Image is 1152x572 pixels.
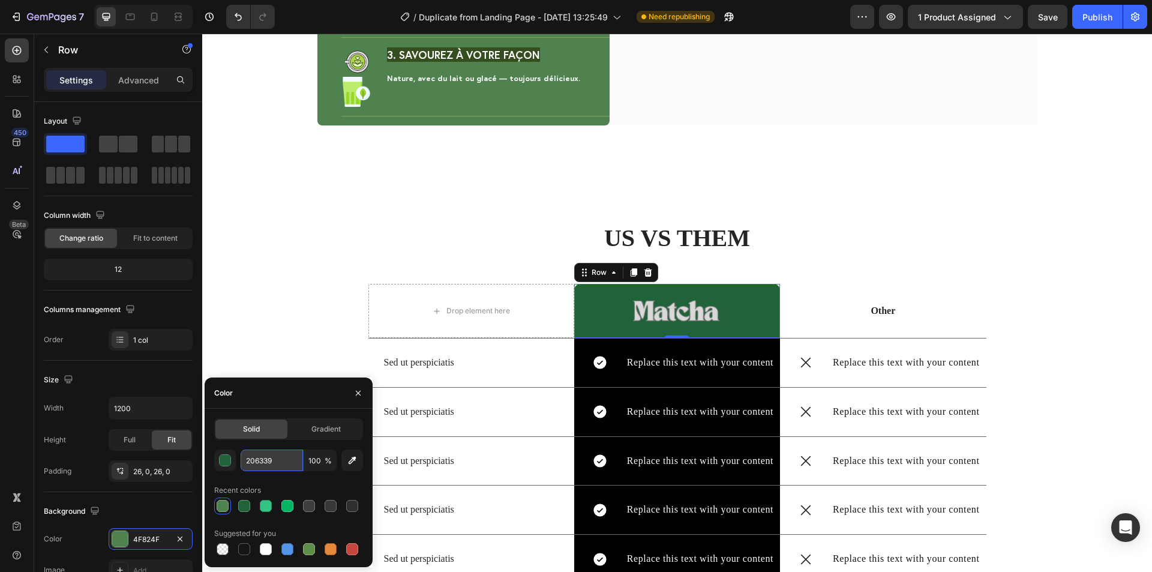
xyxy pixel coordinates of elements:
span: Full [124,435,136,445]
p: Sed ut perspiciatis [182,470,356,483]
p: Other [579,271,782,284]
div: 450 [11,128,29,137]
div: Beta [9,220,29,229]
p: Sed ut perspiciatis [182,519,356,532]
p: Sed ut perspiciatis [182,323,356,336]
span: Duplicate from Landing Page - [DATE] 13:25:49 [419,11,608,23]
img: gempages_579320845667664481-e606d65e-1cdc-45f5-be1c-369fca3d45ac.png [429,266,520,289]
div: Replace this text with your content [424,369,578,388]
span: Change ratio [59,233,103,244]
div: 1 col [133,335,190,346]
p: Sed ut perspiciatis [182,372,356,385]
button: Save [1028,5,1067,29]
div: Layout [44,113,84,130]
div: Height [44,435,66,445]
div: Order [44,334,64,345]
div: Replace this text with your content [629,466,784,486]
div: Width [44,403,64,414]
div: Color [214,388,233,399]
input: Auto [109,397,192,419]
button: Publish [1072,5,1123,29]
div: Columns management [44,302,137,318]
div: Row [387,233,407,244]
div: Replace this text with your content [629,319,784,339]
div: Size [44,372,76,388]
div: Drop element here [244,272,308,282]
div: Replace this text with your content [424,418,578,438]
div: 26, 0, 26, 0 [133,466,190,477]
input: Eg: FFFFFF [241,450,303,471]
div: Publish [1082,11,1112,23]
p: Sed ut perspiciatis [182,421,356,434]
span: / [413,11,416,23]
div: Padding [44,466,71,477]
div: Replace this text with your content [424,516,578,535]
span: Gradient [311,424,341,435]
div: Replace this text with your content [424,319,578,339]
div: Replace this text with your content [629,369,784,388]
div: Open Intercom Messenger [1111,513,1140,542]
p: Settings [59,74,93,86]
div: Color [44,534,62,544]
div: 4F824F [133,534,168,545]
span: Fit [167,435,176,445]
p: Advanced [118,74,159,86]
div: Column width [44,208,107,224]
span: 1 product assigned [918,11,996,23]
span: Need republishing [649,11,710,22]
p: 7 [79,10,84,24]
button: 7 [5,5,89,29]
div: Recent colors [214,485,261,496]
span: Solid [243,424,260,435]
div: Background [44,504,102,520]
div: 12 [46,261,190,278]
span: % [325,456,332,466]
span: Save [1038,12,1058,22]
div: Replace this text with your content [629,418,784,438]
div: Undo/Redo [226,5,275,29]
div: Replace this text with your content [629,516,784,535]
p: Row [58,43,160,57]
iframe: Design area [202,34,1152,572]
div: Replace this text with your content [424,466,578,486]
div: Suggested for you [214,528,276,539]
button: 1 product assigned [908,5,1023,29]
span: Fit to content [133,233,178,244]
